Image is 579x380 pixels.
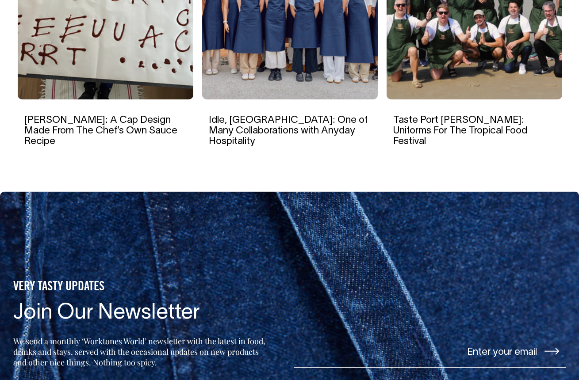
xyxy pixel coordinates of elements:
h4: Join Our Newsletter [13,302,268,325]
input: Enter your email [294,334,566,368]
h5: VERY TASTY UPDATES [13,280,268,295]
a: Taste Port [PERSON_NAME]: Uniforms For The Tropical Food Festival [393,116,527,146]
p: We send a monthly ‘Worktones World’ newsletter with the latest in food, drinks and stays, served ... [13,336,268,368]
a: Idle, [GEOGRAPHIC_DATA]: One of Many Collaborations with Anyday Hospitality [209,116,368,146]
a: [PERSON_NAME]: A Cap Design Made From The Chef’s Own Sauce Recipe [24,116,177,146]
